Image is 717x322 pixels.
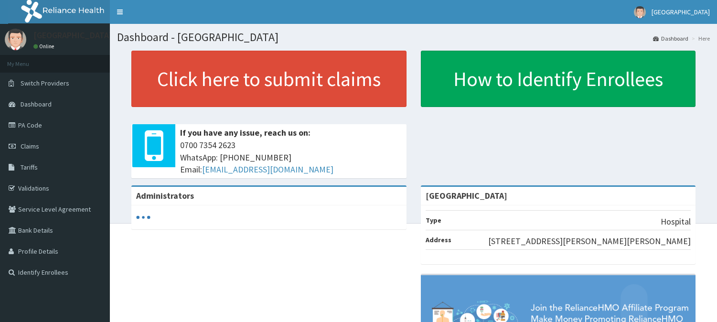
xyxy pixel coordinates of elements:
a: How to Identify Enrollees [421,51,696,107]
span: Switch Providers [21,79,69,87]
p: Hospital [661,215,691,228]
p: [GEOGRAPHIC_DATA] [33,31,112,40]
b: If you have any issue, reach us on: [180,127,310,138]
svg: audio-loading [136,210,150,225]
b: Address [426,236,451,244]
a: Click here to submit claims [131,51,407,107]
a: Online [33,43,56,50]
a: Dashboard [653,34,688,43]
span: 0700 7354 2623 WhatsApp: [PHONE_NUMBER] Email: [180,139,402,176]
b: Type [426,216,441,225]
h1: Dashboard - [GEOGRAPHIC_DATA] [117,31,710,43]
span: Tariffs [21,163,38,172]
span: [GEOGRAPHIC_DATA] [652,8,710,16]
span: Claims [21,142,39,150]
strong: [GEOGRAPHIC_DATA] [426,190,507,201]
span: Dashboard [21,100,52,108]
img: User Image [634,6,646,18]
img: User Image [5,29,26,50]
a: [EMAIL_ADDRESS][DOMAIN_NAME] [202,164,333,175]
b: Administrators [136,190,194,201]
p: [STREET_ADDRESS][PERSON_NAME][PERSON_NAME] [488,235,691,247]
li: Here [689,34,710,43]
